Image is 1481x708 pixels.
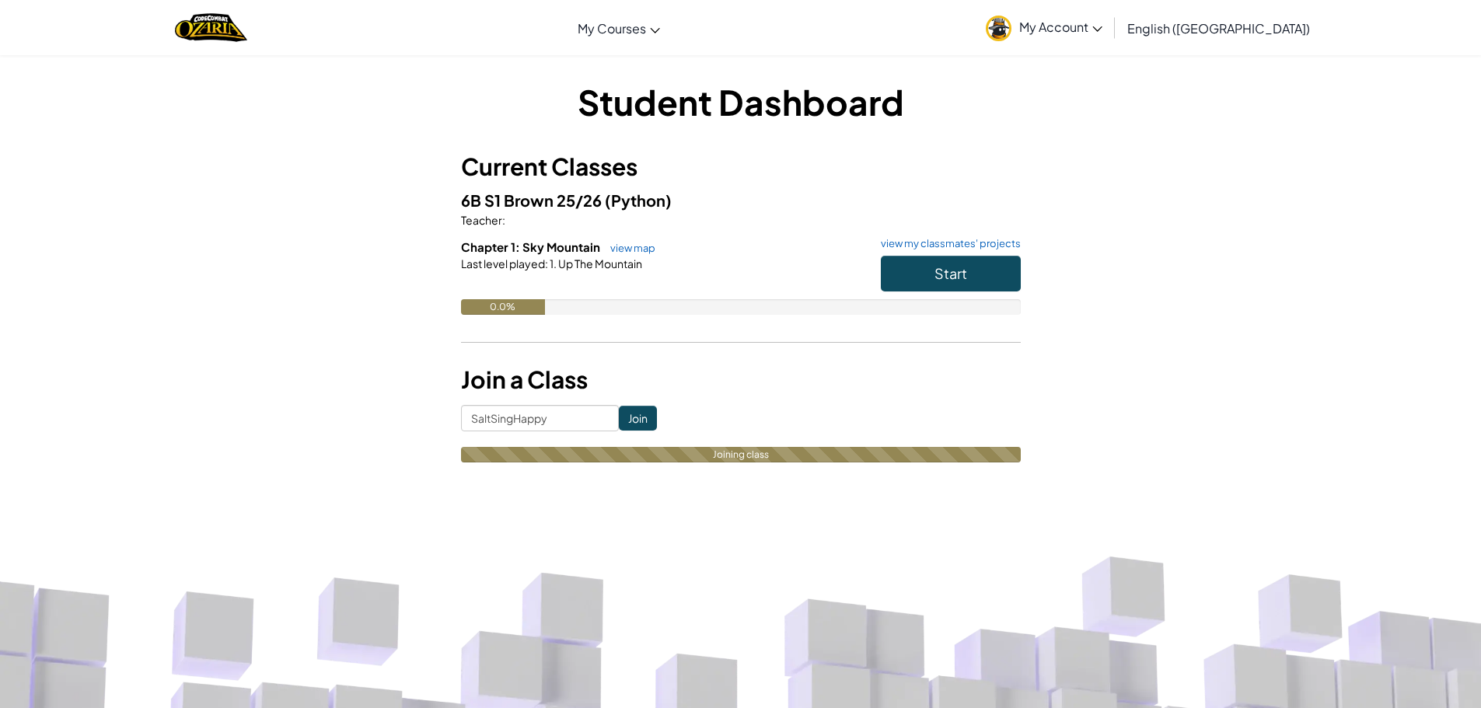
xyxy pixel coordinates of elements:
[461,362,1021,397] h3: Join a Class
[461,213,502,227] span: Teacher
[1019,19,1102,35] span: My Account
[461,149,1021,184] h3: Current Classes
[175,12,247,44] a: Ozaria by CodeCombat logo
[548,256,557,270] span: 1.
[1119,7,1318,49] a: English ([GEOGRAPHIC_DATA])
[557,256,642,270] span: Up The Mountain
[605,190,672,210] span: (Python)
[978,3,1110,52] a: My Account
[461,299,545,315] div: 0.0%
[461,239,603,254] span: Chapter 1: Sky Mountain
[461,190,605,210] span: 6B S1 Brown 25/26
[461,78,1021,126] h1: Student Dashboard
[570,7,668,49] a: My Courses
[545,256,548,270] span: :
[578,20,646,37] span: My Courses
[1127,20,1310,37] span: English ([GEOGRAPHIC_DATA])
[175,12,247,44] img: Home
[502,213,505,227] span: :
[986,16,1011,41] img: avatar
[461,405,619,431] input: <Enter Class Code>
[603,242,655,254] a: view map
[461,447,1021,462] div: Joining class
[934,264,967,282] span: Start
[461,256,545,270] span: Last level played
[873,239,1021,249] a: view my classmates' projects
[619,406,657,431] input: Join
[881,256,1021,291] button: Start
